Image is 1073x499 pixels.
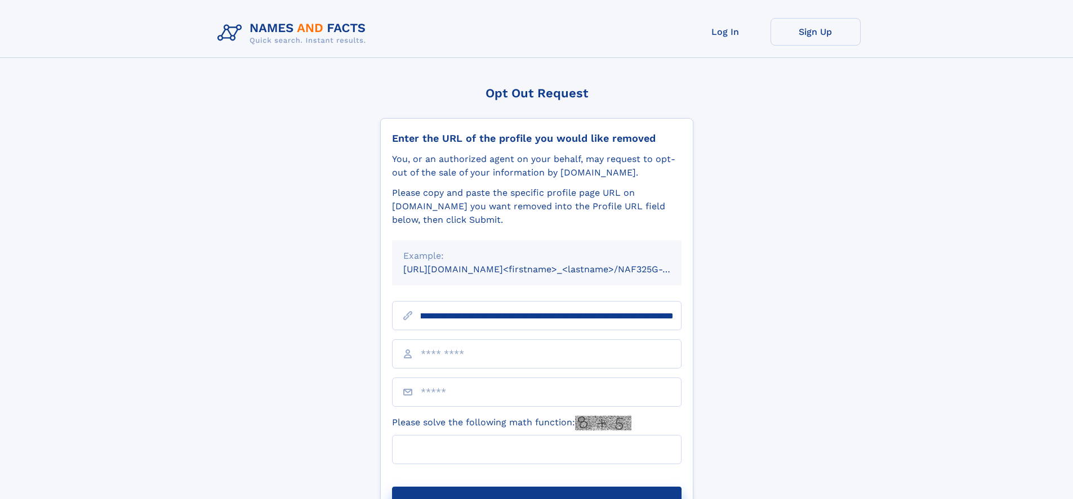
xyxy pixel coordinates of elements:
[680,18,771,46] a: Log In
[771,18,861,46] a: Sign Up
[392,186,682,227] div: Please copy and paste the specific profile page URL on [DOMAIN_NAME] you want removed into the Pr...
[213,18,375,48] img: Logo Names and Facts
[392,132,682,145] div: Enter the URL of the profile you would like removed
[403,249,670,263] div: Example:
[403,264,703,275] small: [URL][DOMAIN_NAME]<firstname>_<lastname>/NAF325G-xxxxxxxx
[392,152,682,179] div: You, or an authorized agent on your behalf, may request to opt-out of the sale of your informatio...
[380,86,693,100] div: Opt Out Request
[392,416,631,430] label: Please solve the following math function:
